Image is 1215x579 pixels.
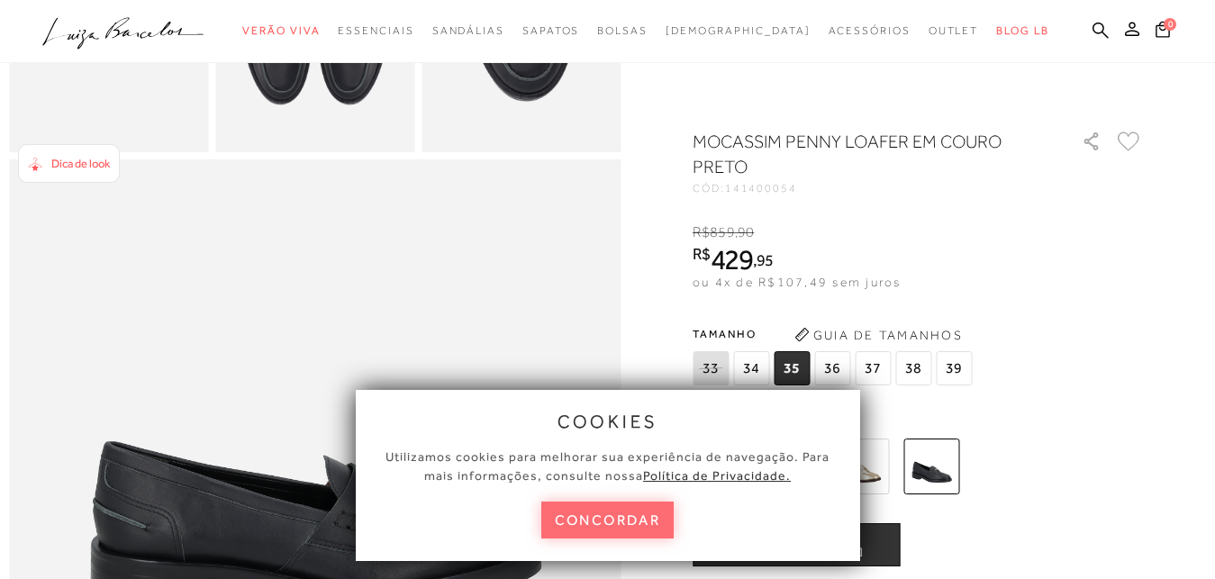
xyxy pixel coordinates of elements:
span: 141400054 [725,182,797,195]
span: ou 4x de R$107,49 sem juros [693,275,901,289]
span: [DEMOGRAPHIC_DATA] [666,24,811,37]
span: 38 [895,351,931,385]
button: concordar [541,502,675,538]
span: Mais cores [693,419,1143,430]
span: Tamanho [693,321,976,348]
span: BLOG LB [996,24,1048,37]
span: 90 [738,224,754,240]
button: Guia de Tamanhos [788,321,968,349]
span: Sandálias [432,24,504,37]
a: categoryNavScreenReaderText [829,14,911,48]
a: categoryNavScreenReaderText [338,14,413,48]
a: BLOG LB [996,14,1048,48]
span: 0 [1164,18,1176,31]
span: cookies [558,412,658,431]
span: 429 [711,243,753,276]
span: 35 [774,351,810,385]
span: Outlet [929,24,979,37]
span: Acessórios [829,24,911,37]
span: 95 [757,250,774,269]
a: categoryNavScreenReaderText [242,14,320,48]
i: , [735,224,755,240]
a: Política de Privacidade. [643,468,791,483]
a: categoryNavScreenReaderText [522,14,579,48]
i: R$ [693,246,711,262]
a: categoryNavScreenReaderText [929,14,979,48]
a: categoryNavScreenReaderText [432,14,504,48]
span: Utilizamos cookies para melhorar sua experiência de navegação. Para mais informações, consulte nossa [385,449,830,483]
button: 0 [1150,20,1175,44]
a: noSubCategoriesText [666,14,811,48]
span: 859 [710,224,734,240]
div: CÓD: [693,183,1053,194]
span: 33 [693,351,729,385]
span: 39 [936,351,972,385]
span: 34 [733,351,769,385]
span: Verão Viva [242,24,320,37]
a: categoryNavScreenReaderText [597,14,648,48]
i: , [753,252,774,268]
span: 36 [814,351,850,385]
span: Dica de look [51,157,110,170]
img: MOCASSIM PENNY LOAFER EM COURO PRETO [903,439,959,494]
h1: MOCASSIM PENNY LOAFER EM COURO PRETO [693,129,1030,179]
i: R$ [693,224,710,240]
span: 37 [855,351,891,385]
span: Bolsas [597,24,648,37]
span: Essenciais [338,24,413,37]
span: Sapatos [522,24,579,37]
